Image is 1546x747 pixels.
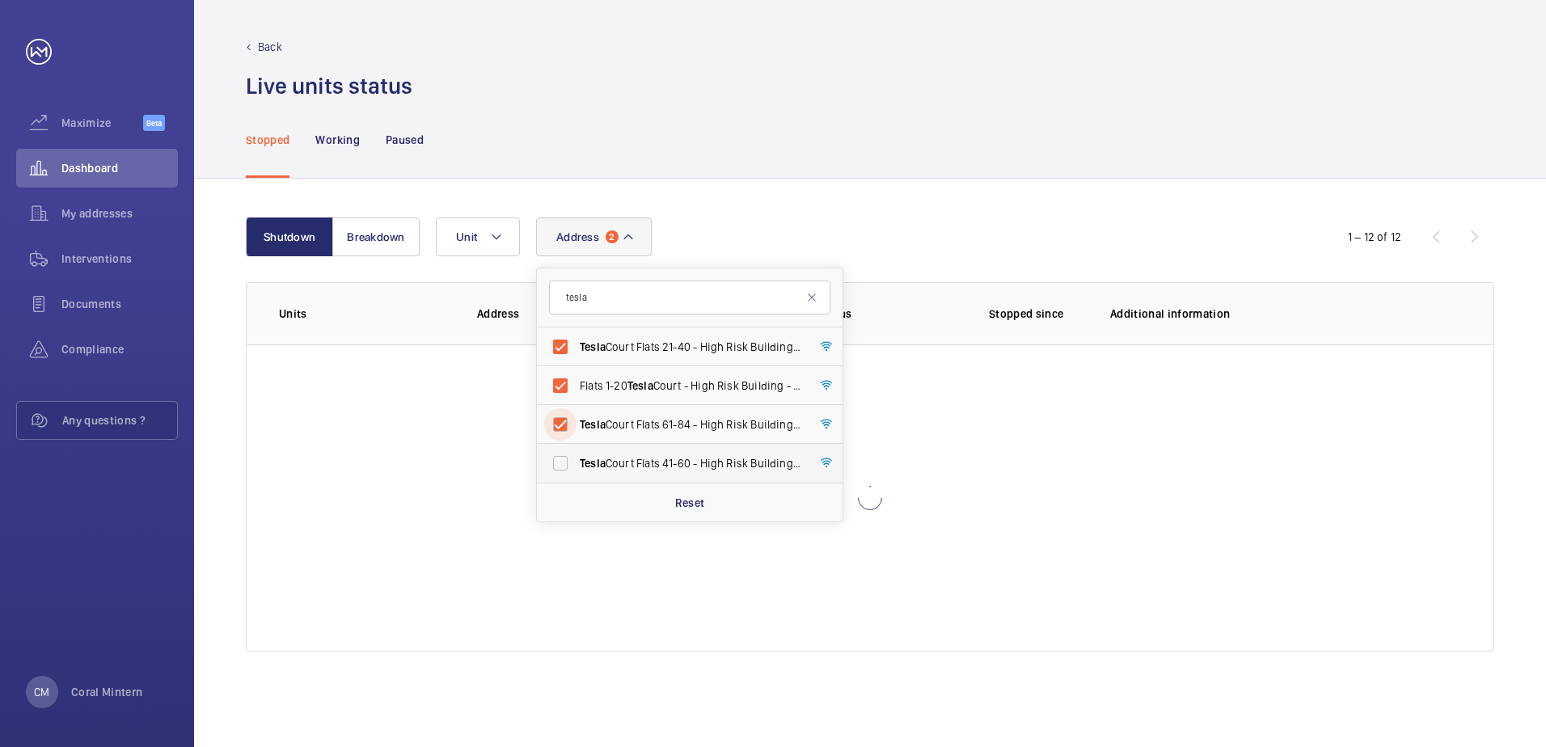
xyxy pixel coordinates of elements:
span: 2 [606,230,619,243]
span: Tesla [580,457,606,470]
span: Dashboard [61,160,178,176]
button: Unit [436,217,520,256]
p: Stopped since [989,306,1084,322]
p: Additional information [1110,306,1461,322]
span: Flats 1-20 Court - High Risk Building - Flats 1-20 [STREET_ADDRESS] [580,378,802,394]
span: Tesla [627,379,653,392]
h1: Live units status [246,71,412,101]
p: Working [315,132,359,148]
button: Shutdown [246,217,333,256]
p: Address [477,306,707,322]
span: Compliance [61,341,178,357]
button: Breakdown [332,217,420,256]
p: Coral Mintern [71,684,143,700]
p: Paused [386,132,424,148]
span: Beta [143,115,165,131]
span: Address [556,230,599,243]
span: Maximize [61,115,143,131]
p: Back [258,39,282,55]
button: Address2 [536,217,652,256]
p: Stopped [246,132,289,148]
span: Unit [456,230,477,243]
span: Tesla [580,418,606,431]
span: Court Flats 41-60 - High Risk Building - [STREET_ADDRESS] [580,455,802,471]
span: My addresses [61,205,178,222]
span: Court Flats 61-84 - High Risk Building - [STREET_ADDRESS] [580,416,802,433]
div: 1 – 12 of 12 [1348,229,1401,245]
p: Units [279,306,451,322]
p: CM [34,684,49,700]
span: Any questions ? [62,412,177,428]
span: Documents [61,296,178,312]
span: Interventions [61,251,178,267]
input: Search by address [549,281,830,314]
span: Court Flats 21-40 - High Risk Building - [STREET_ADDRESS] [580,339,802,355]
span: Tesla [580,340,606,353]
p: Reset [675,495,705,511]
